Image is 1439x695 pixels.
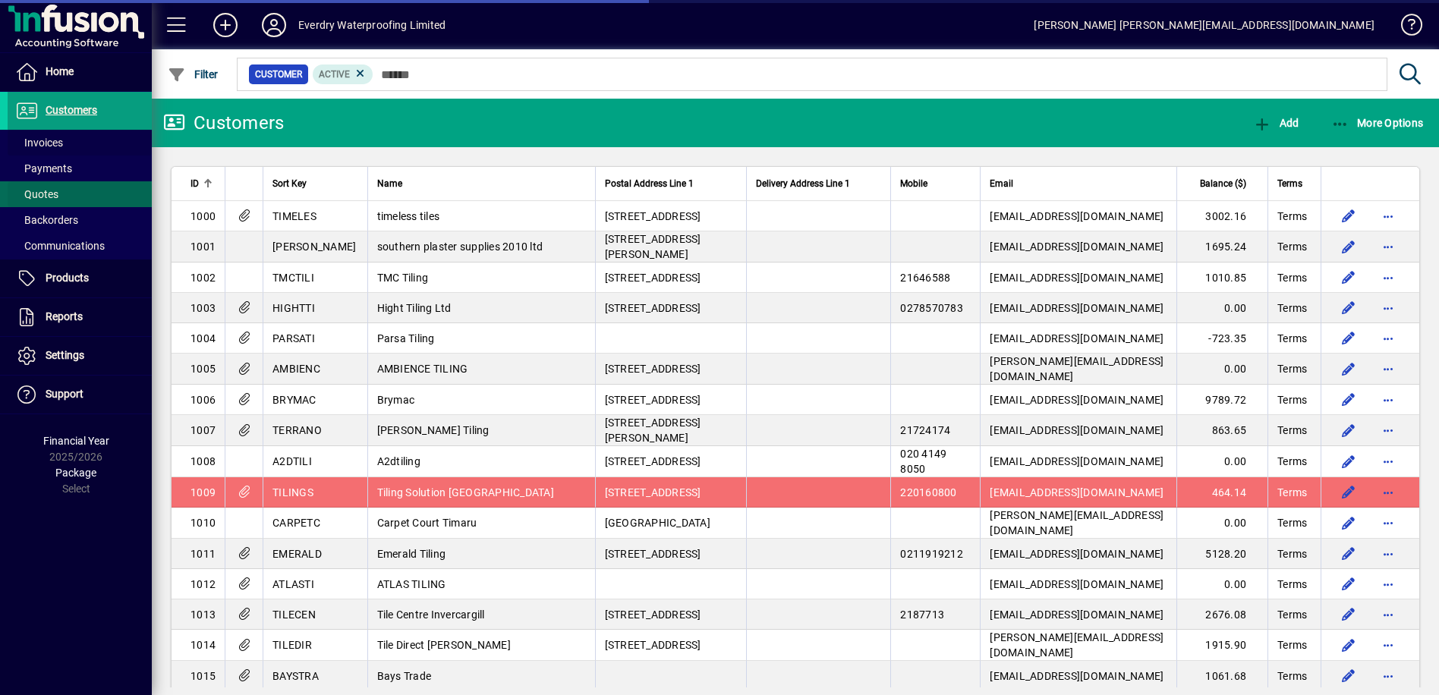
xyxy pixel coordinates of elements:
[15,214,78,226] span: Backorders
[377,609,485,621] span: Tile Centre Invercargill
[272,272,314,284] span: TMCTILI
[900,609,944,621] span: 2187713
[191,363,216,375] span: 1005
[377,363,468,375] span: AMBIENCE TILING
[1337,388,1361,412] button: Edit
[191,241,216,253] span: 1001
[272,210,316,222] span: TIMELES
[1277,637,1307,653] span: Terms
[990,670,1163,682] span: [EMAIL_ADDRESS][DOMAIN_NAME]
[1376,296,1400,320] button: More options
[8,376,152,414] a: Support
[1337,572,1361,596] button: Edit
[1277,239,1307,254] span: Terms
[1176,293,1267,323] td: 0.00
[605,175,694,192] span: Postal Address Line 1
[191,670,216,682] span: 1015
[1376,449,1400,473] button: More options
[377,670,432,682] span: Bays Trade
[8,207,152,233] a: Backorders
[272,241,356,253] span: [PERSON_NAME]
[1249,109,1302,137] button: Add
[1277,668,1307,684] span: Terms
[1376,602,1400,627] button: More options
[605,609,701,621] span: [STREET_ADDRESS]
[1176,539,1267,569] td: 5128.20
[1376,357,1400,381] button: More options
[272,302,315,314] span: HIGHTTI
[605,417,701,444] span: [STREET_ADDRESS][PERSON_NAME]
[46,310,83,322] span: Reports
[990,175,1013,192] span: Email
[1337,266,1361,290] button: Edit
[1337,204,1361,228] button: Edit
[900,302,963,314] span: 0278570783
[1277,515,1307,530] span: Terms
[377,486,554,498] span: Tiling Solution [GEOGRAPHIC_DATA]
[377,175,586,192] div: Name
[8,298,152,336] a: Reports
[164,61,222,88] button: Filter
[990,455,1163,467] span: [EMAIL_ADDRESS][DOMAIN_NAME]
[15,188,58,200] span: Quotes
[900,424,950,436] span: 21724174
[298,13,446,37] div: Everdry Waterproofing Limited
[900,548,963,560] span: 0211919212
[1337,664,1361,688] button: Edit
[1337,326,1361,351] button: Edit
[8,181,152,207] a: Quotes
[1376,326,1400,351] button: More options
[191,302,216,314] span: 1003
[272,639,312,651] span: TILEDIR
[1176,508,1267,539] td: 0.00
[8,233,152,259] a: Communications
[1176,630,1267,661] td: 1915.90
[46,349,84,361] span: Settings
[272,548,322,560] span: EMERALD
[1337,357,1361,381] button: Edit
[1176,263,1267,293] td: 1010.85
[272,455,312,467] span: A2DTILI
[1176,477,1267,508] td: 464.14
[377,424,490,436] span: [PERSON_NAME] Tiling
[8,130,152,156] a: Invoices
[1337,296,1361,320] button: Edit
[1376,542,1400,566] button: More options
[990,272,1163,284] span: [EMAIL_ADDRESS][DOMAIN_NAME]
[990,355,1163,382] span: [PERSON_NAME][EMAIL_ADDRESS][DOMAIN_NAME]
[377,210,440,222] span: timeless tiles
[1176,231,1267,263] td: 1695.24
[605,639,701,651] span: [STREET_ADDRESS]
[990,210,1163,222] span: [EMAIL_ADDRESS][DOMAIN_NAME]
[319,69,350,80] span: Active
[191,517,216,529] span: 1010
[272,175,307,192] span: Sort Key
[1376,388,1400,412] button: More options
[605,517,710,529] span: [GEOGRAPHIC_DATA]
[1186,175,1260,192] div: Balance ($)
[46,272,89,284] span: Products
[191,424,216,436] span: 1007
[605,394,701,406] span: [STREET_ADDRESS]
[191,609,216,621] span: 1013
[1277,300,1307,316] span: Terms
[377,302,452,314] span: Hight Tiling Ltd
[191,578,216,590] span: 1012
[1390,3,1420,52] a: Knowledge Base
[1176,446,1267,477] td: 0.00
[15,137,63,149] span: Invoices
[605,486,701,498] span: [STREET_ADDRESS]
[1176,323,1267,354] td: -723.35
[46,388,83,400] span: Support
[1376,633,1400,657] button: More options
[1376,572,1400,596] button: More options
[43,435,109,447] span: Financial Year
[377,272,429,284] span: TMC Tiling
[1176,201,1267,231] td: 3002.16
[1376,480,1400,505] button: More options
[15,162,72,175] span: Payments
[377,639,511,651] span: Tile Direct [PERSON_NAME]
[1337,602,1361,627] button: Edit
[990,241,1163,253] span: [EMAIL_ADDRESS][DOMAIN_NAME]
[990,609,1163,621] span: [EMAIL_ADDRESS][DOMAIN_NAME]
